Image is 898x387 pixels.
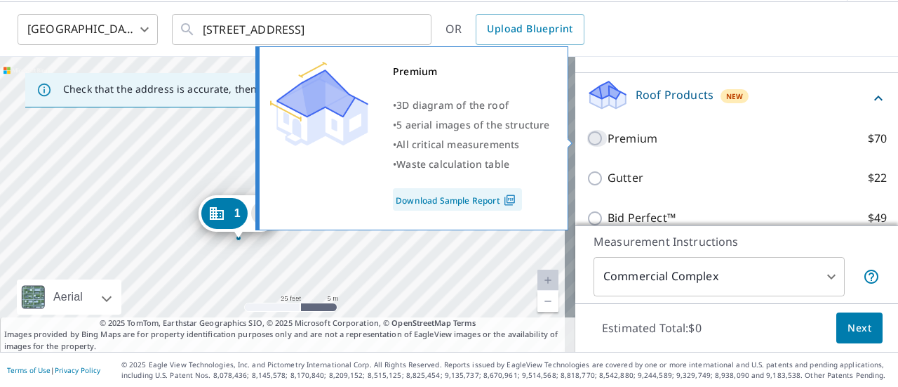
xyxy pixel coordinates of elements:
span: Waste calculation table [396,157,509,171]
p: $70 [868,130,887,147]
p: Estimated Total: $0 [591,313,713,343]
div: Dropped pin, building 1, Commercial property, 7560 138 ST SURREY BC V3W0A9 [199,195,279,239]
div: Commercial Complex [594,257,845,296]
p: Gutter [608,169,643,187]
a: OpenStreetMap [391,317,450,328]
div: • [393,96,550,115]
p: Premium [608,130,657,147]
div: Aerial [17,280,121,315]
p: | [7,366,100,374]
p: Check that the address is accurate, then drag the marker over the correct structure. [63,83,467,96]
div: • [393,155,550,174]
span: Upload Blueprint [487,20,572,38]
span: All critical measurements [396,138,519,151]
a: Download Sample Report [393,188,522,211]
p: Bid Perfect™ [608,209,676,227]
span: Each building may require a separate measurement report; if so, your account will be billed per r... [863,268,880,285]
div: OR [445,14,584,45]
p: $49 [868,209,887,227]
button: Next [836,313,883,344]
span: Next [847,320,871,337]
input: Search by address or latitude-longitude [203,10,403,49]
span: 3D diagram of the roof [396,98,509,112]
img: Pdf Icon [500,194,519,206]
div: Roof ProductsNew [587,79,887,119]
span: © 2025 TomTom, Earthstar Geographics SIO, © 2025 Microsoft Corporation, © [100,317,476,329]
a: Privacy Policy [55,365,100,375]
span: New [726,91,744,102]
p: © 2025 Eagle View Technologies, Inc. and Pictometry International Corp. All Rights Reserved. Repo... [121,360,891,381]
button: Delete building 1 [251,201,276,225]
img: Premium [270,62,368,146]
div: Premium [393,62,550,81]
a: Current Level 20, Zoom In Disabled [537,270,558,291]
a: Terms of Use [7,365,51,375]
div: • [393,115,550,135]
p: $22 [868,169,887,187]
div: • [393,135,550,155]
p: Roof Products [636,86,713,103]
div: Aerial [49,280,87,315]
div: [GEOGRAPHIC_DATA] [18,10,158,49]
a: Upload Blueprint [476,14,584,45]
a: Terms [453,317,476,328]
a: Current Level 20, Zoom Out [537,291,558,312]
p: Measurement Instructions [594,233,880,250]
span: 5 aerial images of the structure [396,118,549,131]
span: 1 [234,208,241,218]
